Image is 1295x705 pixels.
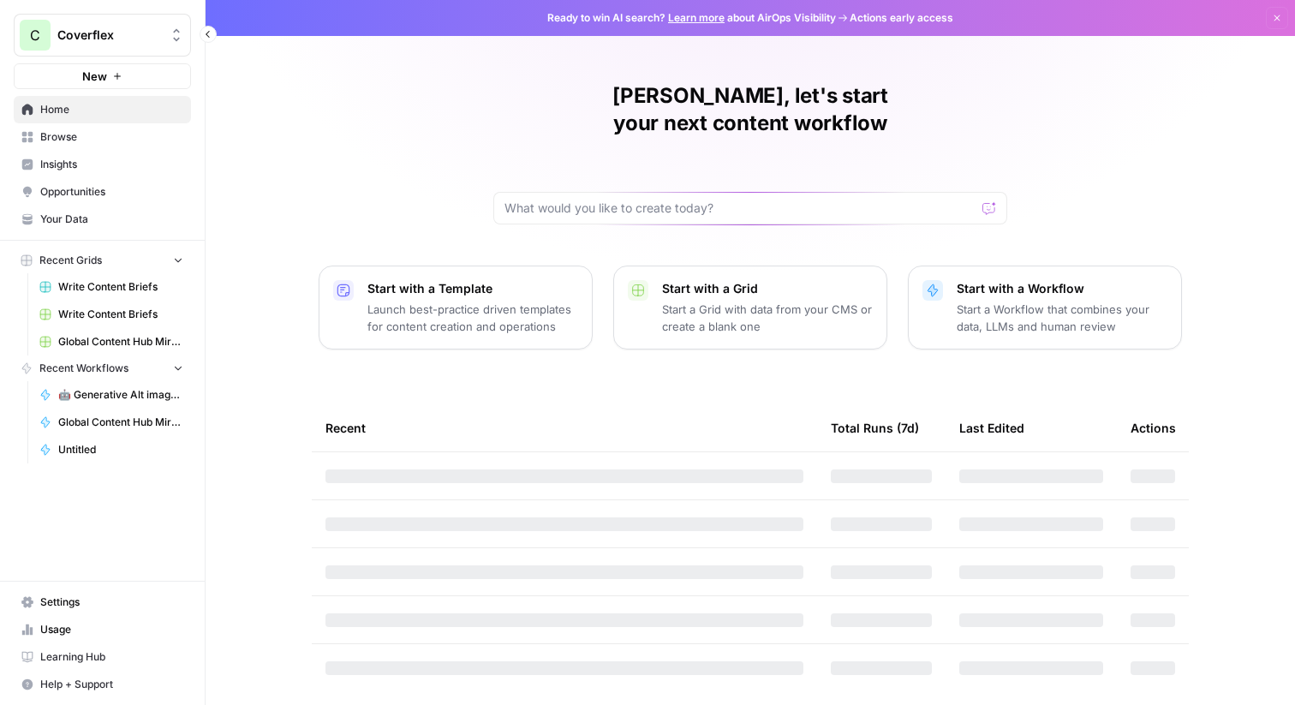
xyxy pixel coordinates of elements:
a: Settings [14,588,191,616]
a: 🤖 Generative Alt image attribute with AI [32,381,191,409]
span: Opportunities [40,184,183,200]
a: Your Data [14,206,191,233]
span: Settings [40,594,183,610]
div: Last Edited [959,404,1024,451]
button: Recent Grids [14,248,191,273]
a: Home [14,96,191,123]
a: Learn more [668,11,725,24]
a: Learning Hub [14,643,191,671]
span: Your Data [40,212,183,227]
button: Help + Support [14,671,191,698]
span: Ready to win AI search? about AirOps Visibility [547,10,836,26]
a: Insights [14,151,191,178]
p: Start a Workflow that combines your data, LLMs and human review [957,301,1167,335]
span: Home [40,102,183,117]
a: Global Content Hub Mirror [32,328,191,355]
span: Write Content Briefs [58,279,183,295]
a: Write Content Briefs [32,301,191,328]
span: C [30,25,40,45]
button: New [14,63,191,89]
a: Browse [14,123,191,151]
span: Usage [40,622,183,637]
span: Actions early access [850,10,953,26]
p: Launch best-practice driven templates for content creation and operations [367,301,578,335]
span: Global Content Hub Mirror Engine [58,415,183,430]
input: What would you like to create today? [504,200,976,217]
p: Start with a Grid [662,280,873,297]
span: Recent Grids [39,253,102,268]
span: Browse [40,129,183,145]
p: Start with a Workflow [957,280,1167,297]
div: Total Runs (7d) [831,404,919,451]
span: Help + Support [40,677,183,692]
span: Untitled [58,442,183,457]
p: Start a Grid with data from your CMS or create a blank one [662,301,873,335]
h1: [PERSON_NAME], let's start your next content workflow [493,82,1007,137]
button: Start with a GridStart a Grid with data from your CMS or create a blank one [613,266,887,350]
span: New [82,68,107,85]
button: Start with a TemplateLaunch best-practice driven templates for content creation and operations [319,266,593,350]
a: Opportunities [14,178,191,206]
div: Recent [325,404,803,451]
span: Global Content Hub Mirror [58,334,183,350]
p: Start with a Template [367,280,578,297]
span: Coverflex [57,27,161,44]
a: Global Content Hub Mirror Engine [32,409,191,436]
div: Actions [1131,404,1176,451]
span: 🤖 Generative Alt image attribute with AI [58,387,183,403]
a: Usage [14,616,191,643]
span: Learning Hub [40,649,183,665]
span: Insights [40,157,183,172]
span: Write Content Briefs [58,307,183,322]
a: Untitled [32,436,191,463]
span: Recent Workflows [39,361,128,376]
button: Workspace: Coverflex [14,14,191,57]
a: Write Content Briefs [32,273,191,301]
button: Start with a WorkflowStart a Workflow that combines your data, LLMs and human review [908,266,1182,350]
button: Recent Workflows [14,355,191,381]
